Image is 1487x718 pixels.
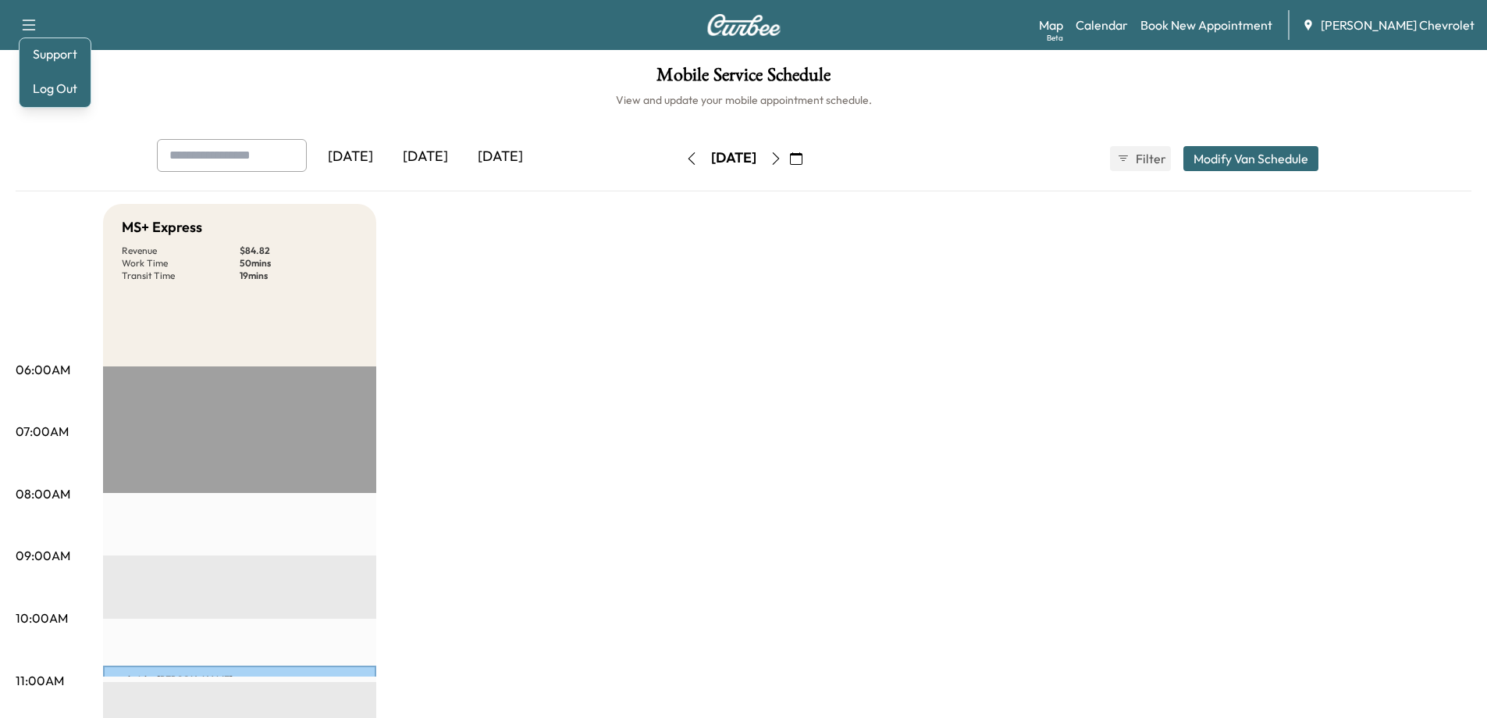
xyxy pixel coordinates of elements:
[463,139,538,175] div: [DATE]
[122,270,240,282] p: Transit Time
[16,360,70,379] p: 06:00AM
[711,148,756,168] div: [DATE]
[1136,149,1164,168] span: Filter
[388,139,463,175] div: [DATE]
[16,422,69,441] p: 07:00AM
[16,609,68,627] p: 10:00AM
[16,546,70,565] p: 09:00AM
[240,245,358,257] p: $ 84.82
[313,139,388,175] div: [DATE]
[1047,32,1063,44] div: Beta
[1110,146,1171,171] button: Filter
[16,92,1471,108] h6: View and update your mobile appointment schedule.
[1076,16,1128,34] a: Calendar
[1321,16,1475,34] span: [PERSON_NAME] Chevrolet
[1183,146,1318,171] button: Modify Van Schedule
[16,66,1471,92] h1: Mobile Service Schedule
[1140,16,1272,34] a: Book New Appointment
[111,673,368,686] p: markaisha [PERSON_NAME]
[240,257,358,270] p: 50 mins
[1039,16,1063,34] a: MapBeta
[16,484,70,503] p: 08:00AM
[122,245,240,257] p: Revenue
[240,270,358,282] p: 19 mins
[706,14,781,36] img: Curbee Logo
[16,671,64,690] p: 11:00AM
[26,45,84,63] a: Support
[122,257,240,270] p: Work Time
[122,216,202,238] h5: MS+ Express
[26,76,84,101] button: Log Out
